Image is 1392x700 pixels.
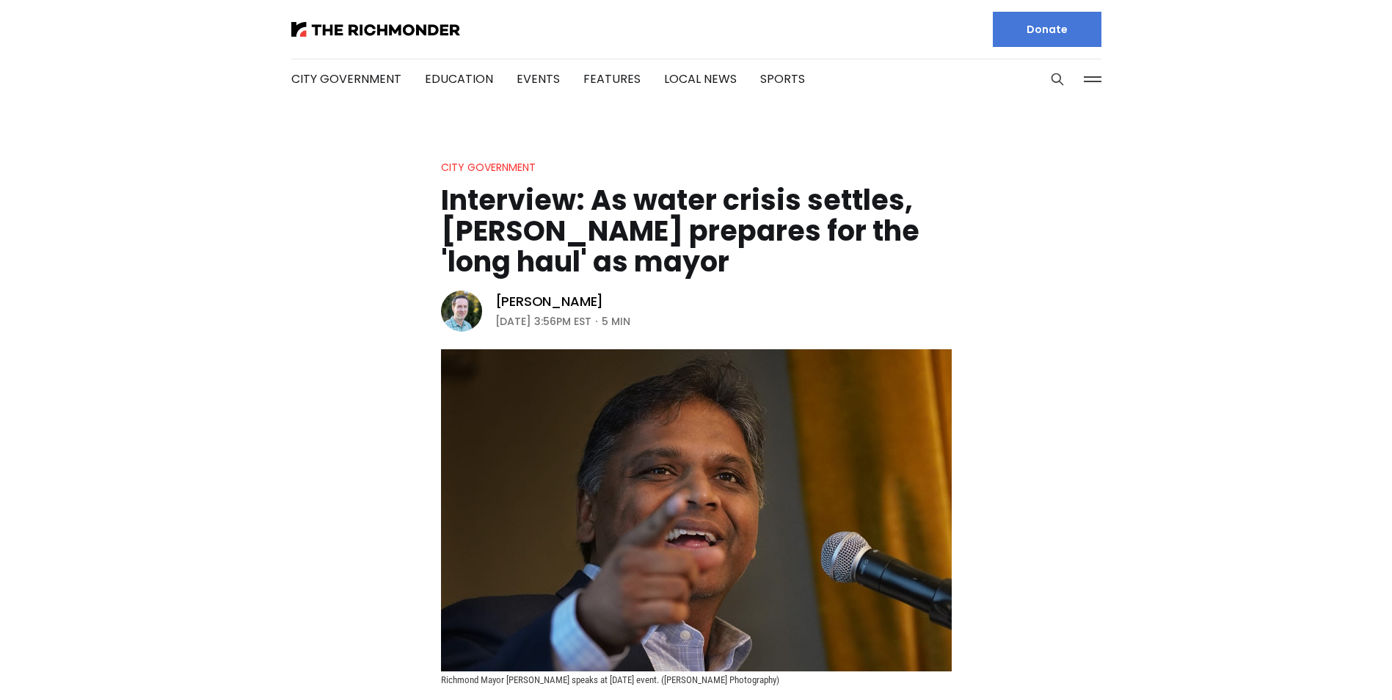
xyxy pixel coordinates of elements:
[602,313,630,330] span: 5 min
[993,12,1101,47] a: Donate
[441,674,779,685] span: Richmond Mayor [PERSON_NAME] speaks at [DATE] event. ([PERSON_NAME] Photography)
[1268,628,1392,700] iframe: portal-trigger
[441,291,482,332] img: Michael Phillips
[517,70,560,87] a: Events
[291,70,401,87] a: City Government
[441,160,536,175] a: City Government
[583,70,641,87] a: Features
[664,70,737,87] a: Local News
[441,349,952,671] img: Interview: As water crisis settles, Danny Avula prepares for the 'long haul' as mayor
[291,22,460,37] img: The Richmonder
[441,185,952,277] h1: Interview: As water crisis settles, [PERSON_NAME] prepares for the 'long haul' as mayor
[425,70,493,87] a: Education
[760,70,805,87] a: Sports
[1046,68,1068,90] button: Search this site
[495,293,604,310] a: [PERSON_NAME]
[495,313,591,330] time: [DATE] 3:56PM EST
